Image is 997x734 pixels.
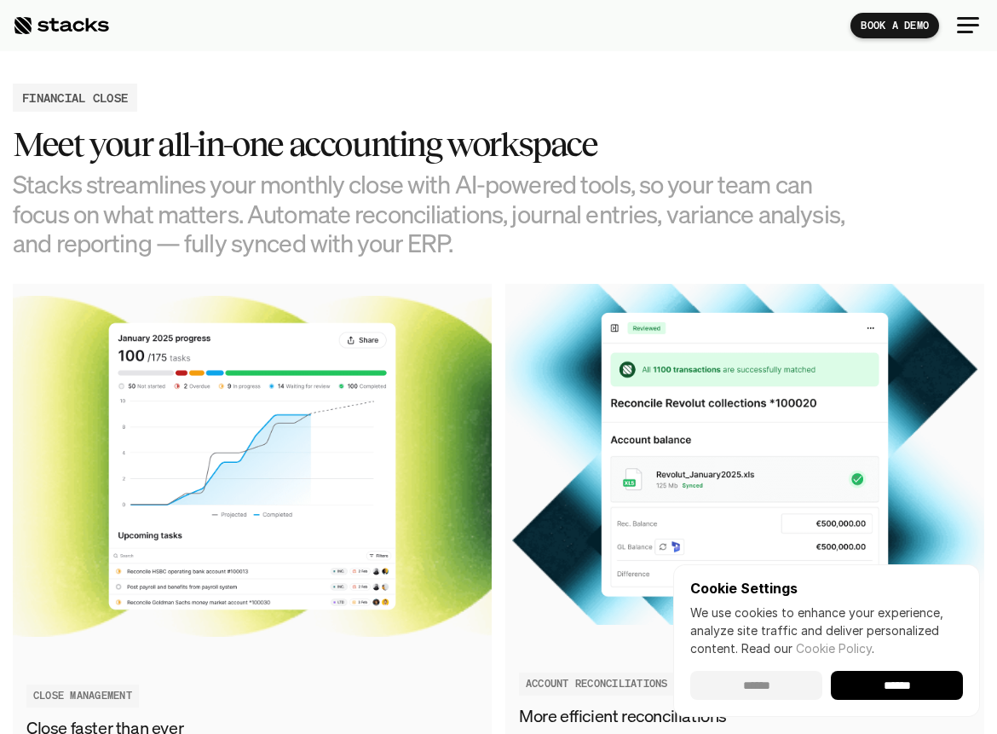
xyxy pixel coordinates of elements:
[13,170,865,258] h3: Stacks streamlines your monthly close with AI-powered tools, so your team can focus on what matte...
[33,691,132,702] h2: CLOSE MANAGEMENT
[690,581,963,595] p: Cookie Settings
[690,604,963,657] p: We use cookies to enhance your experience, analyze site traffic and deliver personalized content.
[741,641,874,656] span: Read our .
[84,395,158,407] a: Privacy Policy
[850,13,939,38] a: BOOK A DEMO
[13,125,865,163] h3: Meet your all-in-one accounting workspace
[796,641,872,656] a: Cookie Policy
[861,20,929,32] p: BOOK A DEMO
[526,678,668,690] h2: ACCOUNT RECONCILIATIONS
[22,89,128,107] h2: FINANCIAL CLOSE
[519,704,971,728] h3: More efficient reconciliations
